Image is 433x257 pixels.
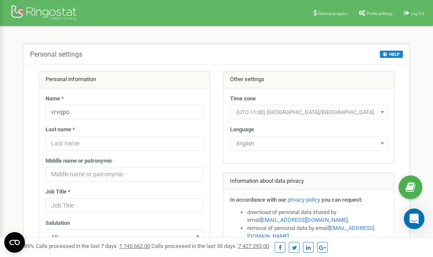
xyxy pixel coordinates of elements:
[48,231,200,243] span: Mr.
[45,126,75,134] label: Last name *
[36,243,150,249] span: Calls processed in the last 7 days :
[404,209,424,229] div: Open Intercom Messenger
[45,157,112,165] label: Middle name or patronymic
[411,11,424,16] span: Log Out
[45,198,203,213] input: Job Title
[230,95,256,103] label: Time zone
[230,105,388,119] span: (UTC-11:00) Pacific/Midway
[318,11,348,16] span: Referral program
[238,243,269,249] u: 7 427 293,00
[224,173,394,190] div: Information about data privacy
[45,95,64,103] label: Name *
[366,11,393,16] span: Profile settings
[45,105,203,119] input: Name
[45,219,70,227] label: Salutation
[233,138,385,150] span: English
[247,209,388,224] li: download of personal data shared by email ,
[288,197,320,203] a: privacy policy
[233,106,385,118] span: (UTC-11:00) Pacific/Midway
[4,232,25,253] button: Open CMP widget
[45,136,203,151] input: Last name
[230,136,388,151] span: English
[321,197,363,203] strong: you can request:
[45,167,203,181] input: Middle name or patronymic
[45,229,203,244] span: Mr.
[151,243,269,249] span: Calls processed in the last 30 days :
[230,197,286,203] strong: In accordance with our
[230,126,254,134] label: Language
[119,243,150,249] u: 1 745 662,00
[224,71,394,88] div: Other settings
[30,51,82,58] h5: Personal settings
[260,217,348,223] a: [EMAIL_ADDRESS][DOMAIN_NAME]
[45,188,70,196] label: Job Title *
[380,51,403,58] button: HELP
[247,224,388,240] li: removal of personal data by email ,
[39,71,210,88] div: Personal information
